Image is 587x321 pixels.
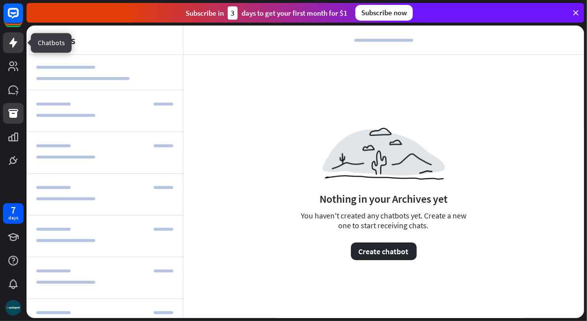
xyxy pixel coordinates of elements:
[36,33,75,47] div: Archives
[355,5,413,21] div: Subscribe now
[8,4,37,33] button: Open LiveChat chat widget
[186,6,347,20] div: Subscribe in days to get your first month for $1
[322,128,445,180] img: ae424f8a3b67452448e4.png
[11,206,16,214] div: 7
[298,211,470,260] div: You haven't created any chatbots yet. Create a new one to start receiving chats.
[351,242,417,260] button: Create chatbot
[3,203,24,224] a: 7 days
[228,6,238,20] div: 3
[8,214,18,221] div: days
[320,192,448,206] div: Nothing in your Archives yet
